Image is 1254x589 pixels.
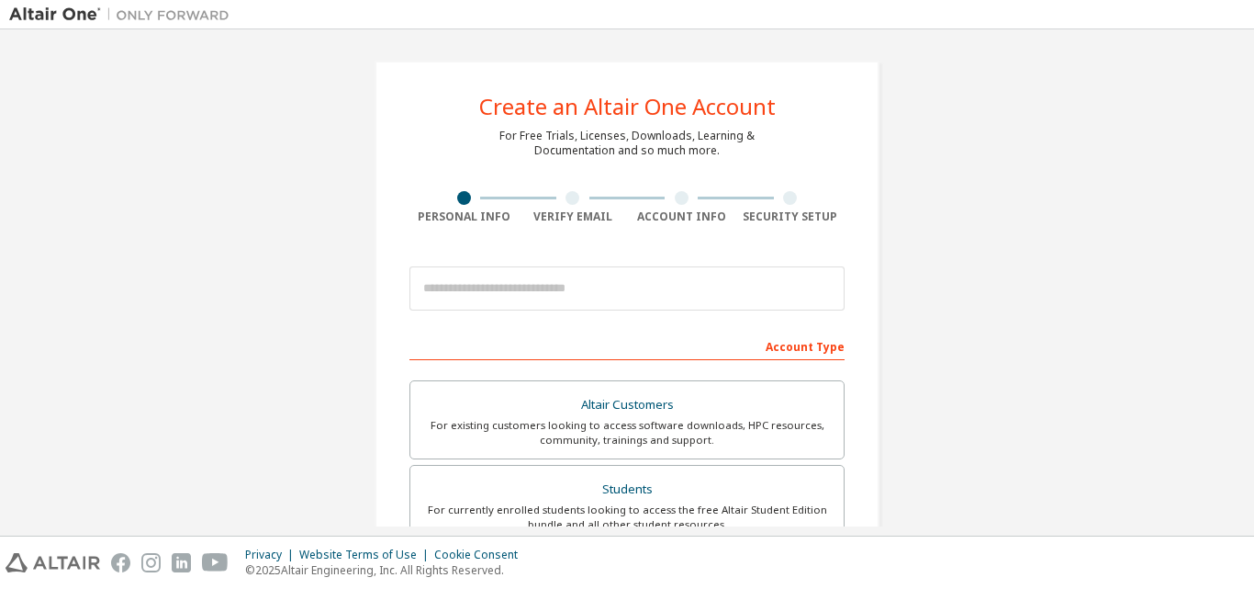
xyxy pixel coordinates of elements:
img: linkedin.svg [172,553,191,572]
img: Altair One [9,6,239,24]
p: © 2025 Altair Engineering, Inc. All Rights Reserved. [245,562,529,578]
div: Students [421,477,833,503]
div: Privacy [245,548,299,562]
div: Personal Info [409,210,519,224]
div: For existing customers looking to access software downloads, HPC resources, community, trainings ... [421,418,833,447]
div: Verify Email [519,210,628,224]
div: Website Terms of Use [299,548,434,562]
div: Account Type [409,331,845,360]
img: altair_logo.svg [6,553,100,572]
div: Security Setup [736,210,845,224]
div: Create an Altair One Account [479,96,776,118]
div: Account Info [627,210,736,224]
div: Cookie Consent [434,548,529,562]
div: For currently enrolled students looking to access the free Altair Student Edition bundle and all ... [421,503,833,532]
img: facebook.svg [111,553,130,572]
div: Altair Customers [421,392,833,418]
img: instagram.svg [141,553,161,572]
div: For Free Trials, Licenses, Downloads, Learning & Documentation and so much more. [499,129,755,158]
img: youtube.svg [202,553,229,572]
